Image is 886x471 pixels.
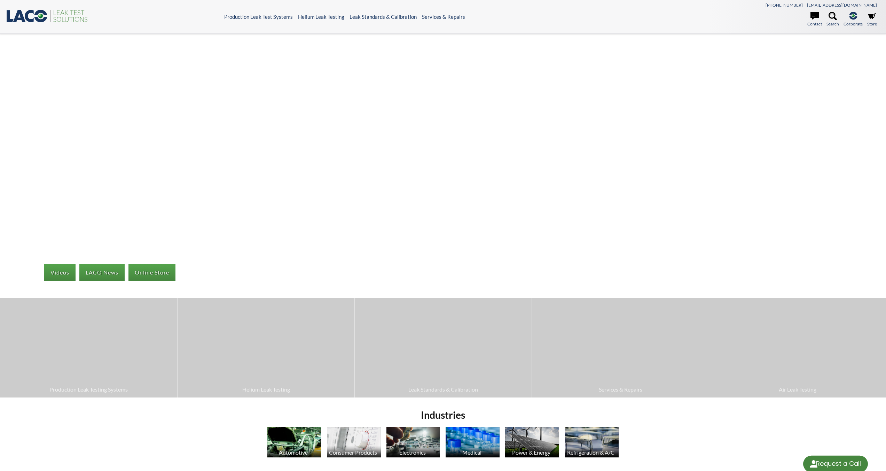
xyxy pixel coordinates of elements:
div: Consumer Products [326,449,380,456]
a: Helium Leak Testing [178,298,354,397]
a: Helium Leak Testing [298,14,344,20]
a: [EMAIL_ADDRESS][DOMAIN_NAME] [807,2,877,8]
div: Power & Energy [504,449,558,456]
div: Refrigeration & A/C [564,449,618,456]
span: Corporate [844,21,863,27]
a: Online Store [128,264,175,281]
img: Solar Panels image [505,427,559,457]
a: Automotive Automotive Industry image [267,427,321,459]
span: Leak Standards & Calibration [358,385,528,394]
a: Air Leak Testing [709,298,886,397]
a: LACO News [79,264,125,281]
a: Medical Medicine Bottle image [446,427,500,459]
a: Electronics Electronics image [386,427,440,459]
a: Leak Standards & Calibration [350,14,417,20]
div: Automotive [266,449,321,456]
span: Helium Leak Testing [181,385,351,394]
a: Services & Repairs [532,298,709,397]
img: Medicine Bottle image [446,427,500,457]
a: Production Leak Test Systems [224,14,293,20]
h2: Industries [265,409,622,422]
a: Store [867,12,877,27]
a: Services & Repairs [422,14,465,20]
span: Air Leak Testing [713,385,883,394]
img: HVAC Products image [565,427,619,457]
div: Medical [445,449,499,456]
span: Services & Repairs [535,385,705,394]
img: round button [808,458,819,470]
a: Contact [807,12,822,27]
span: Production Leak Testing Systems [3,385,174,394]
a: Refrigeration & A/C HVAC Products image [565,427,619,459]
img: Automotive Industry image [267,427,321,457]
img: Electronics image [386,427,440,457]
a: Videos [44,264,76,281]
a: Leak Standards & Calibration [355,298,532,397]
a: Power & Energy Solar Panels image [505,427,559,459]
a: Consumer Products Consumer Products image [327,427,381,459]
a: [PHONE_NUMBER] [766,2,803,8]
div: Electronics [385,449,440,456]
a: Search [826,12,839,27]
img: Consumer Products image [327,427,381,457]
